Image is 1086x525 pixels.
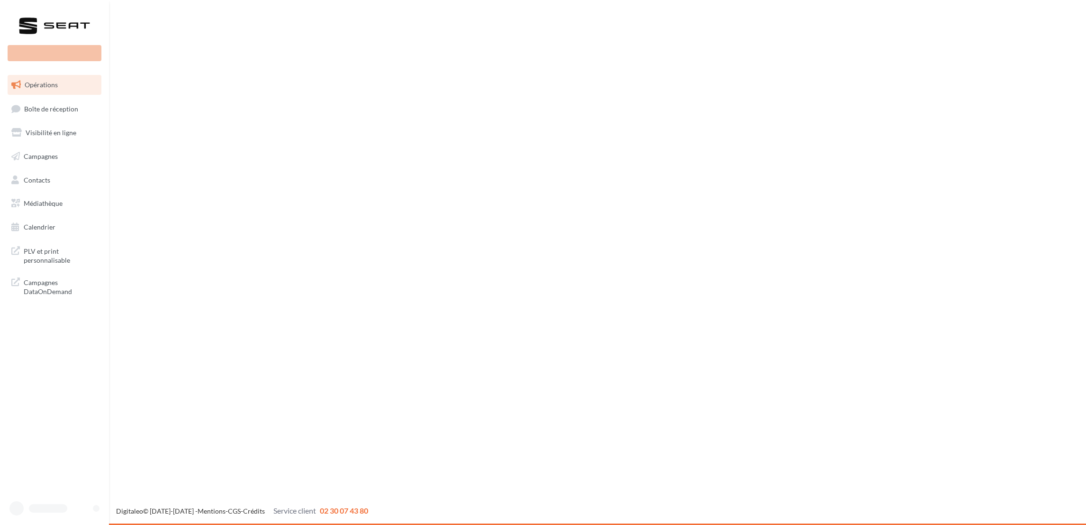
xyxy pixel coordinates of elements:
[6,193,103,213] a: Médiathèque
[273,506,316,515] span: Service client
[116,507,143,515] a: Digitaleo
[24,175,50,184] span: Contacts
[243,507,265,515] a: Crédits
[6,241,103,269] a: PLV et print personnalisable
[6,272,103,300] a: Campagnes DataOnDemand
[24,245,98,265] span: PLV et print personnalisable
[228,507,241,515] a: CGS
[8,45,101,61] div: Nouvelle campagne
[6,217,103,237] a: Calendrier
[24,276,98,296] span: Campagnes DataOnDemand
[198,507,226,515] a: Mentions
[320,506,368,515] span: 02 30 07 43 80
[6,75,103,95] a: Opérations
[24,152,58,160] span: Campagnes
[6,123,103,143] a: Visibilité en ligne
[24,223,55,231] span: Calendrier
[26,129,76,137] span: Visibilité en ligne
[24,104,78,112] span: Boîte de réception
[6,170,103,190] a: Contacts
[116,507,368,515] span: © [DATE]-[DATE] - - -
[25,81,58,89] span: Opérations
[24,199,63,207] span: Médiathèque
[6,147,103,166] a: Campagnes
[6,99,103,119] a: Boîte de réception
